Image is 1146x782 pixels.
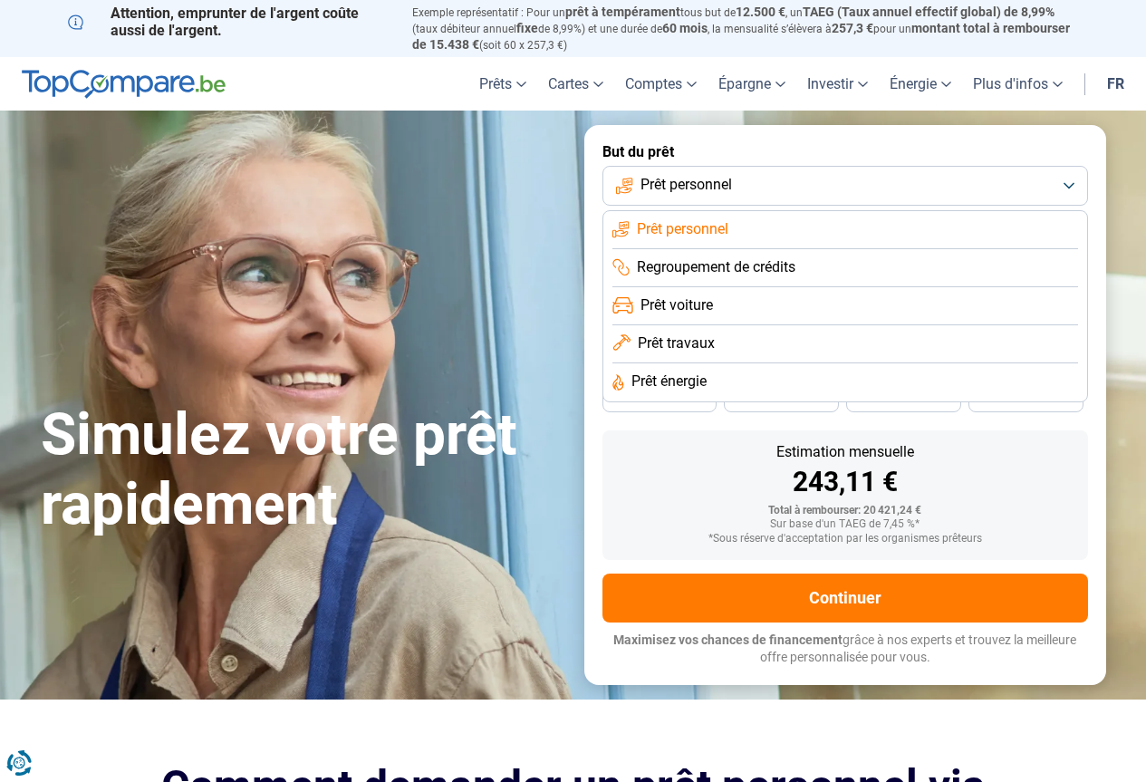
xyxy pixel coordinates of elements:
p: Exemple représentatif : Pour un tous but de , un (taux débiteur annuel de 8,99%) et une durée de ... [412,5,1079,53]
span: TAEG (Taux annuel effectif global) de 8,99% [803,5,1055,19]
span: 24 mois [1006,393,1046,404]
a: Investir [796,57,879,111]
span: 60 mois [662,21,708,35]
span: 42 mois [640,393,679,404]
p: grâce à nos experts et trouvez la meilleure offre personnalisée pour vous. [602,632,1088,667]
span: Prêt voiture [640,295,713,315]
span: Prêt énergie [631,372,707,391]
div: Estimation mensuelle [617,445,1074,459]
div: Sur base d'un TAEG de 7,45 %* [617,518,1074,531]
a: Cartes [537,57,614,111]
span: Regroupement de crédits [637,257,795,277]
a: Énergie [879,57,962,111]
a: fr [1096,57,1135,111]
a: Comptes [614,57,708,111]
span: Prêt travaux [638,333,715,353]
span: Prêt personnel [637,219,728,239]
a: Prêts [468,57,537,111]
span: Prêt personnel [640,175,732,195]
span: fixe [516,21,538,35]
a: Plus d'infos [962,57,1074,111]
div: 243,11 € [617,468,1074,496]
span: 30 mois [884,393,924,404]
button: Continuer [602,574,1088,623]
button: Prêt personnel [602,166,1088,206]
span: montant total à rembourser de 15.438 € [412,21,1070,52]
span: Maximisez vos chances de financement [613,632,843,647]
span: prêt à tempérament [565,5,680,19]
span: 12.500 € [736,5,785,19]
h1: Simulez votre prêt rapidement [41,401,563,540]
label: But du prêt [602,143,1088,160]
img: TopCompare [22,70,226,99]
a: Épargne [708,57,796,111]
span: 36 mois [762,393,802,404]
p: Attention, emprunter de l'argent coûte aussi de l'argent. [68,5,390,39]
span: 257,3 € [832,21,873,35]
div: Total à rembourser: 20 421,24 € [617,505,1074,517]
div: *Sous réserve d'acceptation par les organismes prêteurs [617,533,1074,545]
